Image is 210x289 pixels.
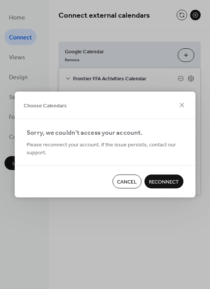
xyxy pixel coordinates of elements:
[117,178,137,186] span: Cancel
[27,128,182,138] div: Sorry, we couldn't access your account.
[24,102,67,110] span: Choose Calendars
[144,175,183,188] button: Reconnect
[112,175,141,188] button: Cancel
[149,178,179,186] span: Reconnect
[27,141,183,157] span: Please reconnect your account. If the issue persists, contact our support.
